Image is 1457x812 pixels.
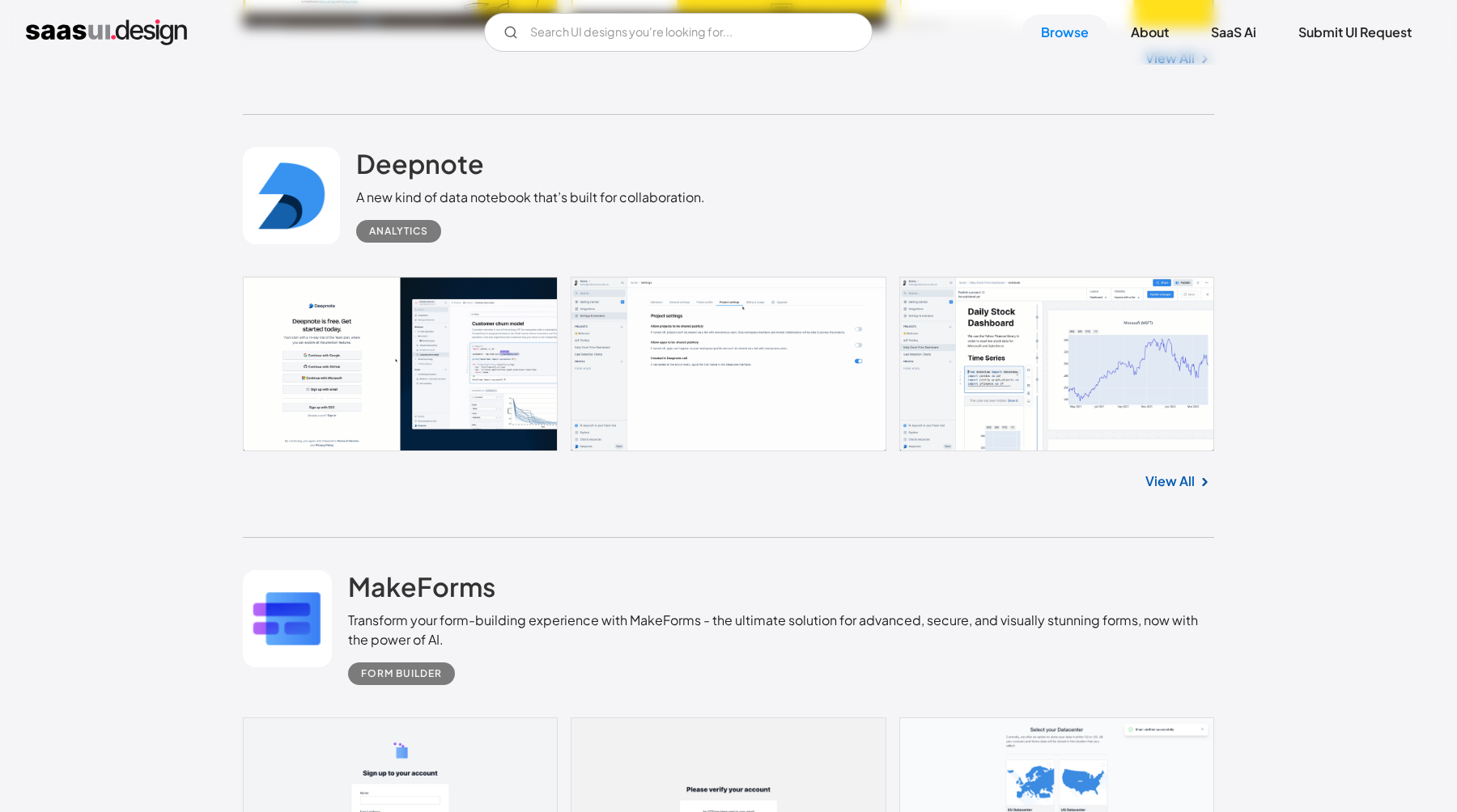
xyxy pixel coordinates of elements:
[356,188,705,207] div: A new kind of data notebook that’s built for collaboration.
[1279,15,1431,50] a: Submit UI Request
[1022,15,1108,50] a: Browse
[369,222,428,241] div: Analytics
[356,147,484,188] a: Deepnote
[484,13,873,52] input: Search UI designs you're looking for...
[1145,472,1195,491] a: View All
[348,570,495,603] h2: MakeForms
[1192,15,1276,50] a: SaaS Ai
[348,570,495,611] a: MakeForms
[26,19,187,45] a: home
[1111,15,1188,50] a: About
[484,13,873,52] form: Email Form
[348,611,1214,649] div: Transform your form-building experience with MakeForms - the ultimate solution for advanced, secu...
[361,664,442,683] div: Form Builder
[356,147,484,180] h2: Deepnote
